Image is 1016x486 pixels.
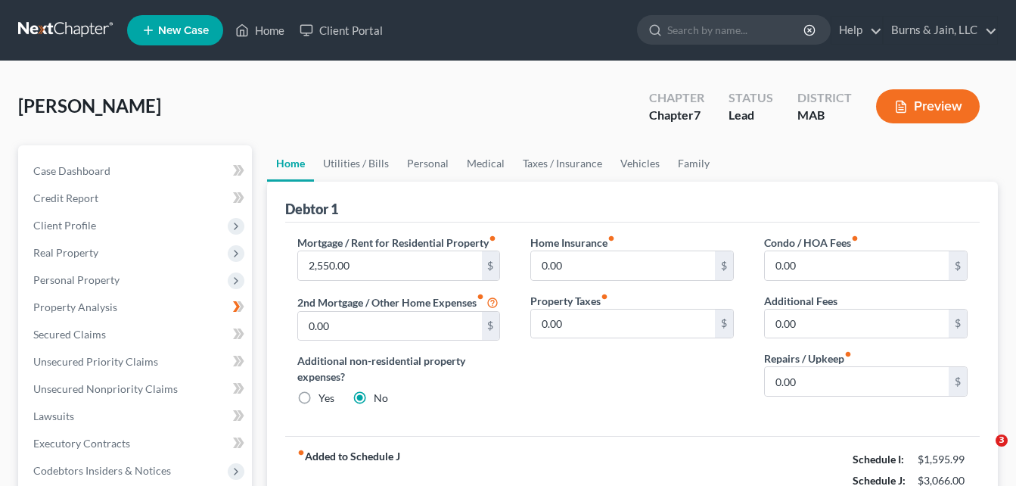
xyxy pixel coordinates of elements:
[530,293,608,309] label: Property Taxes
[318,391,334,406] label: Yes
[607,235,615,242] i: fiber_manual_record
[33,328,106,341] span: Secured Claims
[297,353,501,385] label: Additional non-residential property expenses?
[531,251,715,280] input: --
[729,107,773,124] div: Lead
[601,293,608,301] i: fiber_manual_record
[765,310,949,338] input: --
[21,157,252,185] a: Case Dashboard
[158,25,209,36] span: New Case
[297,449,305,456] i: fiber_manual_record
[514,145,611,182] a: Taxes / Insurance
[33,192,98,204] span: Credit Report
[694,107,701,122] span: 7
[949,251,967,280] div: $
[765,251,949,280] input: --
[851,235,859,242] i: fiber_manual_record
[33,355,158,368] span: Unsecured Priority Claims
[649,89,704,107] div: Chapter
[21,185,252,212] a: Credit Report
[797,107,852,124] div: MAB
[764,350,852,366] label: Repairs / Upkeep
[611,145,669,182] a: Vehicles
[949,310,967,338] div: $
[33,164,110,177] span: Case Dashboard
[531,310,715,338] input: --
[649,107,704,124] div: Chapter
[482,251,500,280] div: $
[21,375,252,403] a: Unsecured Nonpriority Claims
[458,145,514,182] a: Medical
[292,17,390,44] a: Client Portal
[298,312,482,341] input: --
[715,310,733,338] div: $
[667,16,806,44] input: Search by name...
[33,219,96,232] span: Client Profile
[918,452,968,467] div: $1,595.99
[530,235,615,251] label: Home Insurance
[33,410,74,422] span: Lawsuits
[844,350,852,358] i: fiber_manual_record
[21,403,252,430] a: Lawsuits
[314,145,398,182] a: Utilities / Bills
[33,437,130,450] span: Executory Contracts
[797,89,852,107] div: District
[489,235,496,242] i: fiber_manual_record
[21,348,252,375] a: Unsecured Priority Claims
[374,391,388,406] label: No
[996,435,1008,447] span: 3
[33,464,171,477] span: Codebtors Insiders & Notices
[33,301,117,313] span: Property Analysis
[884,17,997,44] a: Burns & Jain, LLC
[267,145,314,182] a: Home
[729,89,773,107] div: Status
[965,435,1001,471] iframe: Intercom live chat
[764,293,837,309] label: Additional Fees
[715,251,733,280] div: $
[18,95,161,117] span: [PERSON_NAME]
[33,382,178,395] span: Unsecured Nonpriority Claims
[297,293,499,311] label: 2nd Mortgage / Other Home Expenses
[297,235,496,251] label: Mortgage / Rent for Residential Property
[831,17,882,44] a: Help
[398,145,458,182] a: Personal
[33,273,120,286] span: Personal Property
[765,367,949,396] input: --
[21,430,252,457] a: Executory Contracts
[33,246,98,259] span: Real Property
[21,321,252,348] a: Secured Claims
[876,89,980,123] button: Preview
[477,293,484,301] i: fiber_manual_record
[949,367,967,396] div: $
[764,235,859,251] label: Condo / HOA Fees
[853,453,904,466] strong: Schedule I:
[228,17,292,44] a: Home
[669,145,719,182] a: Family
[482,312,500,341] div: $
[298,251,482,280] input: --
[21,294,252,321] a: Property Analysis
[285,200,338,218] div: Debtor 1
